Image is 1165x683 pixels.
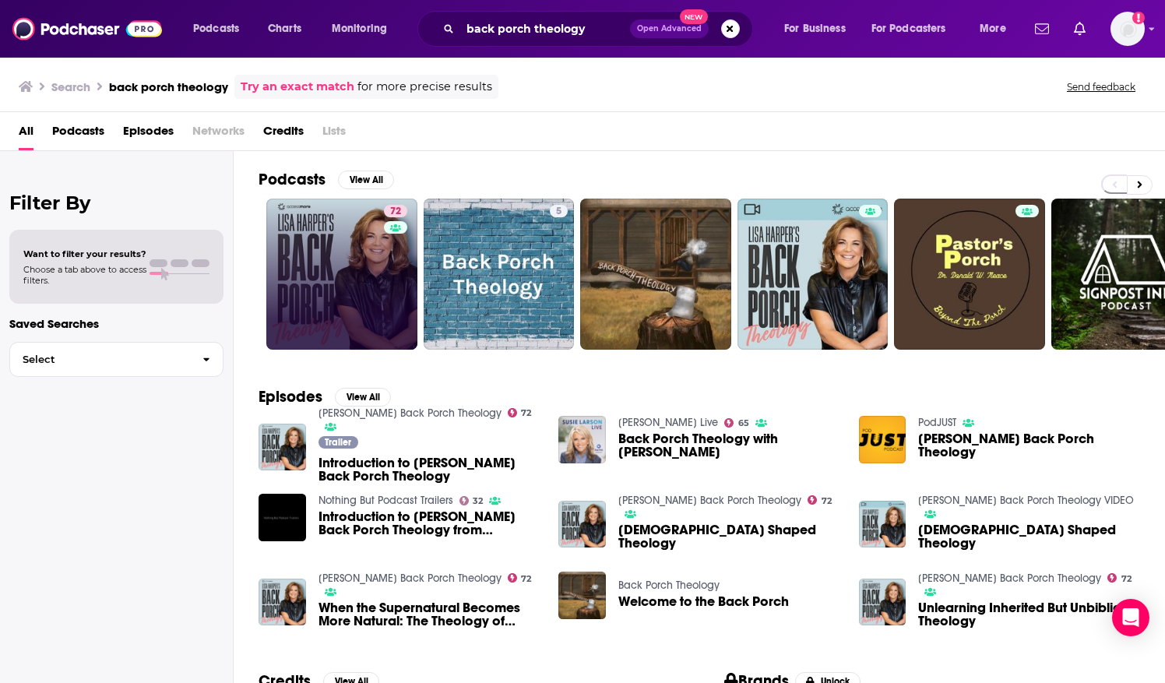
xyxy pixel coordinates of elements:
[109,79,228,94] h3: back porch theology
[918,432,1140,459] span: [PERSON_NAME] Back Porch Theology
[918,601,1140,628] a: Unlearning Inherited But Unbiblical Theology
[259,579,306,626] img: When the Supernatural Becomes More Natural: The Theology of Prayer
[319,510,540,537] a: Introduction to Lisa Harper's Back Porch Theology from Lisa Harper
[319,494,453,507] a: Nothing But Podcast Trailers
[192,118,245,150] span: Networks
[424,199,575,350] a: 5
[259,170,394,189] a: PodcastsView All
[259,387,391,407] a: EpisodesView All
[859,501,906,548] img: Jesus Shaped Theology
[822,498,832,505] span: 72
[384,205,407,217] a: 72
[521,576,531,583] span: 72
[508,573,532,583] a: 72
[556,204,561,220] span: 5
[319,456,540,483] span: Introduction to [PERSON_NAME] Back Porch Theology
[258,16,311,41] a: Charts
[808,495,832,505] a: 72
[784,18,846,40] span: For Business
[918,523,1140,550] a: Jesus Shaped Theology
[19,118,33,150] span: All
[259,170,326,189] h2: Podcasts
[508,408,532,417] a: 72
[193,18,239,40] span: Podcasts
[618,432,840,459] a: Back Porch Theology with Lisa Harper
[23,264,146,286] span: Choose a tab above to access filters.
[259,387,322,407] h2: Episodes
[680,9,708,24] span: New
[918,416,956,429] a: PodJUST
[319,456,540,483] a: Introduction to Lisa Harper's Back Porch Theology
[335,388,391,407] button: View All
[1110,12,1145,46] span: Logged in as ShellB
[459,496,484,505] a: 32
[859,579,906,626] img: Unlearning Inherited But Unbiblical Theology
[10,354,190,364] span: Select
[1062,80,1140,93] button: Send feedback
[859,416,906,463] img: Lisa Harper's Back Porch Theology
[321,16,407,41] button: open menu
[630,19,709,38] button: Open AdvancedNew
[1121,576,1132,583] span: 72
[9,316,223,331] p: Saved Searches
[338,171,394,189] button: View All
[558,572,606,619] img: Welcome to the Back Porch
[259,424,306,471] img: Introduction to Lisa Harper's Back Porch Theology
[460,16,630,41] input: Search podcasts, credits, & more...
[23,248,146,259] span: Want to filter your results?
[637,25,702,33] span: Open Advanced
[12,14,162,44] img: Podchaser - Follow, Share and Rate Podcasts
[521,410,531,417] span: 72
[9,192,223,214] h2: Filter By
[980,18,1006,40] span: More
[1112,599,1149,636] div: Open Intercom Messenger
[1107,573,1132,583] a: 72
[861,16,969,41] button: open menu
[1110,12,1145,46] img: User Profile
[618,523,840,550] span: [DEMOGRAPHIC_DATA] Shaped Theology
[1110,12,1145,46] button: Show profile menu
[266,199,417,350] a: 72
[123,118,174,150] a: Episodes
[319,510,540,537] span: Introduction to [PERSON_NAME] Back Porch Theology from [PERSON_NAME]
[918,432,1140,459] a: Lisa Harper's Back Porch Theology
[1132,12,1145,24] svg: Add a profile image
[182,16,259,41] button: open menu
[263,118,304,150] a: Credits
[558,416,606,463] img: Back Porch Theology with Lisa Harper
[558,501,606,548] img: Jesus Shaped Theology
[319,407,502,420] a: Lisa Harper's Back Porch Theology
[268,18,301,40] span: Charts
[618,595,789,608] a: Welcome to the Back Porch
[918,523,1140,550] span: [DEMOGRAPHIC_DATA] Shaped Theology
[432,11,768,47] div: Search podcasts, credits, & more...
[473,498,483,505] span: 32
[52,118,104,150] a: Podcasts
[9,342,223,377] button: Select
[969,16,1026,41] button: open menu
[259,494,306,541] img: Introduction to Lisa Harper's Back Porch Theology from Lisa Harper
[325,438,351,447] span: Trailer
[550,205,568,217] a: 5
[319,572,502,585] a: Lisa Harper's Back Porch Theology
[332,18,387,40] span: Monitoring
[357,78,492,96] span: for more precise results
[918,572,1101,585] a: Lisa Harper's Back Porch Theology
[319,601,540,628] a: When the Supernatural Becomes More Natural: The Theology of Prayer
[871,18,946,40] span: For Podcasters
